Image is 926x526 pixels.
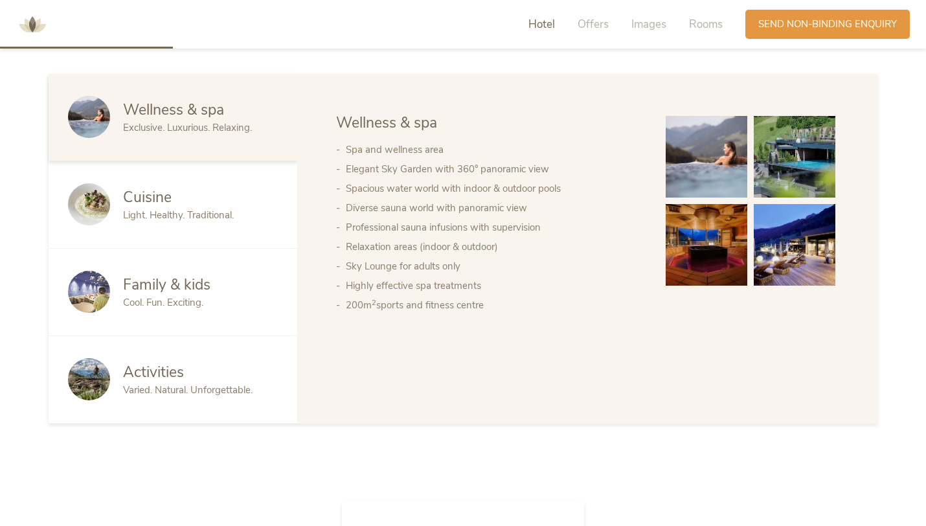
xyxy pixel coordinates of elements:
[346,198,640,218] li: Diverse sauna world with panoramic view
[13,19,52,29] a: AMONTI & LUNARIS Wellnessresort
[123,100,224,120] span: Wellness & spa
[346,295,640,315] li: 200m sports and fitness centre
[346,179,640,198] li: Spacious water world with indoor & outdoor pools
[123,209,234,222] span: Light. Healthy. Traditional.
[123,275,210,295] span: Family & kids
[346,257,640,276] li: Sky Lounge for adults only
[13,5,52,44] img: AMONTI & LUNARIS Wellnessresort
[346,159,640,179] li: Elegant Sky Garden with 360° panoramic view
[346,237,640,257] li: Relaxation areas (indoor & outdoor)
[689,17,723,32] span: Rooms
[758,17,897,31] span: Send non-binding enquiry
[123,121,252,134] span: Exclusive. Luxurious. Relaxing.
[346,218,640,237] li: Professional sauna infusions with supervision
[123,383,253,396] span: Varied. Natural. Unforgettable.
[123,187,172,207] span: Cuisine
[336,113,437,133] span: Wellness & spa
[346,140,640,159] li: Spa and wellness area
[631,17,666,32] span: Images
[372,298,376,308] sup: 2
[578,17,609,32] span: Offers
[528,17,555,32] span: Hotel
[346,276,640,295] li: Highly effective spa treatments
[123,362,184,382] span: Activities
[123,296,203,309] span: Cool. Fun. Exciting.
